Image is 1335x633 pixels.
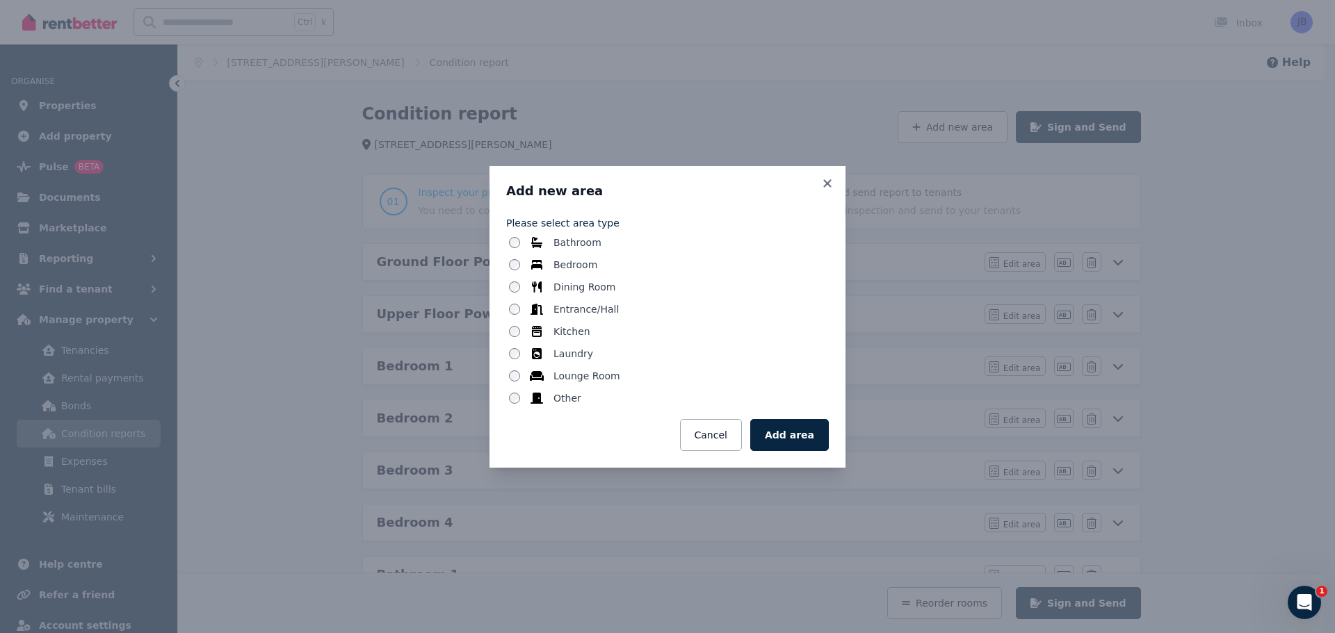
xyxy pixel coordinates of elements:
label: Other [553,391,581,405]
label: Entrance/Hall [553,302,619,316]
label: Lounge Room [553,369,620,383]
iframe: Intercom live chat [1288,586,1321,619]
label: Please select area type [506,216,829,230]
label: Laundry [553,347,593,361]
button: Add area [750,419,829,451]
span: 1 [1316,586,1327,597]
label: Kitchen [553,324,590,338]
button: Cancel [680,419,742,451]
label: Dining Room [553,280,616,294]
label: Bathroom [553,236,601,249]
h3: Add new area [506,183,829,199]
label: Bedroom [553,258,597,272]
